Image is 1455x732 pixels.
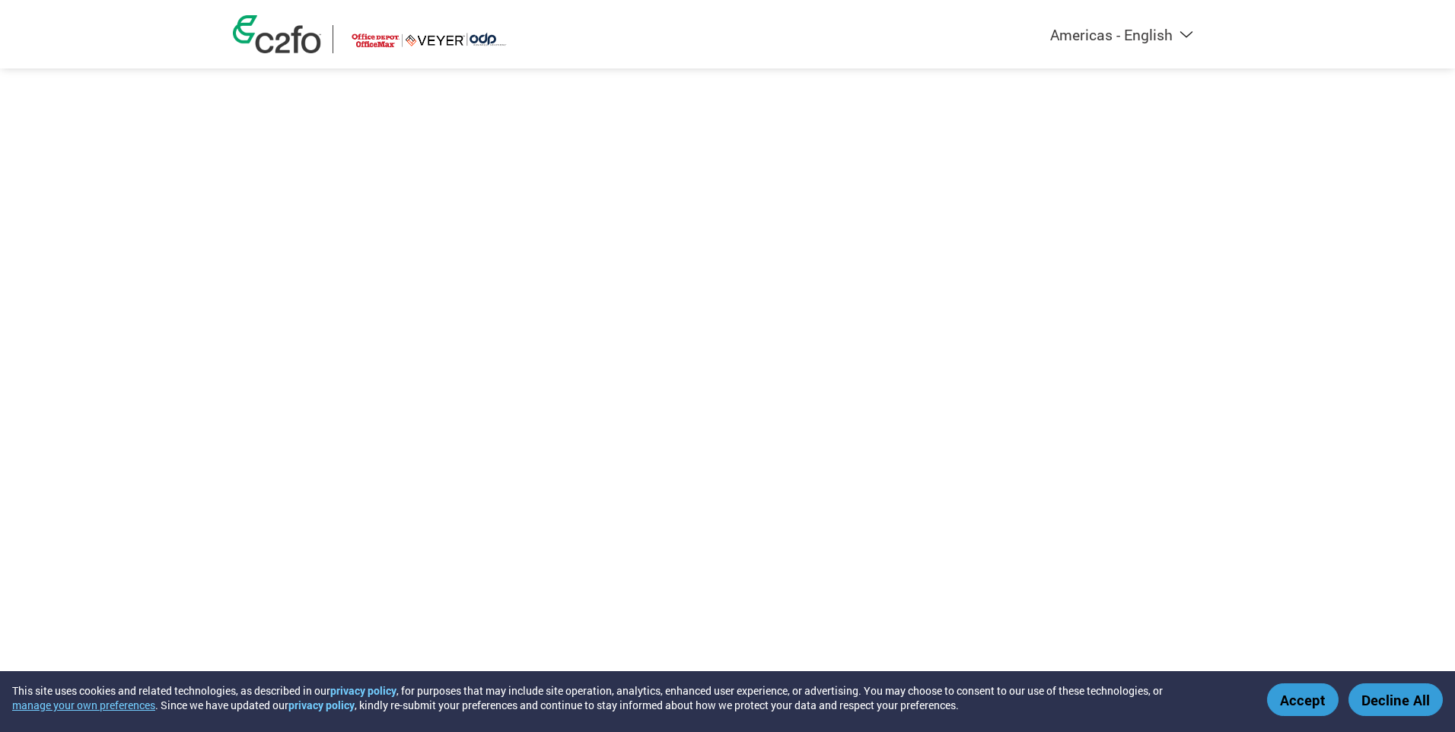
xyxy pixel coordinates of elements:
[345,25,514,53] img: Office Depot | Veyer | ODP BS
[330,683,396,698] a: privacy policy
[12,683,1245,712] div: This site uses cookies and related technologies, as described in our , for purposes that may incl...
[1348,683,1443,716] button: Decline All
[1267,683,1339,716] button: Accept
[12,698,155,712] button: manage your own preferences
[288,698,355,712] a: privacy policy
[233,15,321,53] img: c2fo logo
